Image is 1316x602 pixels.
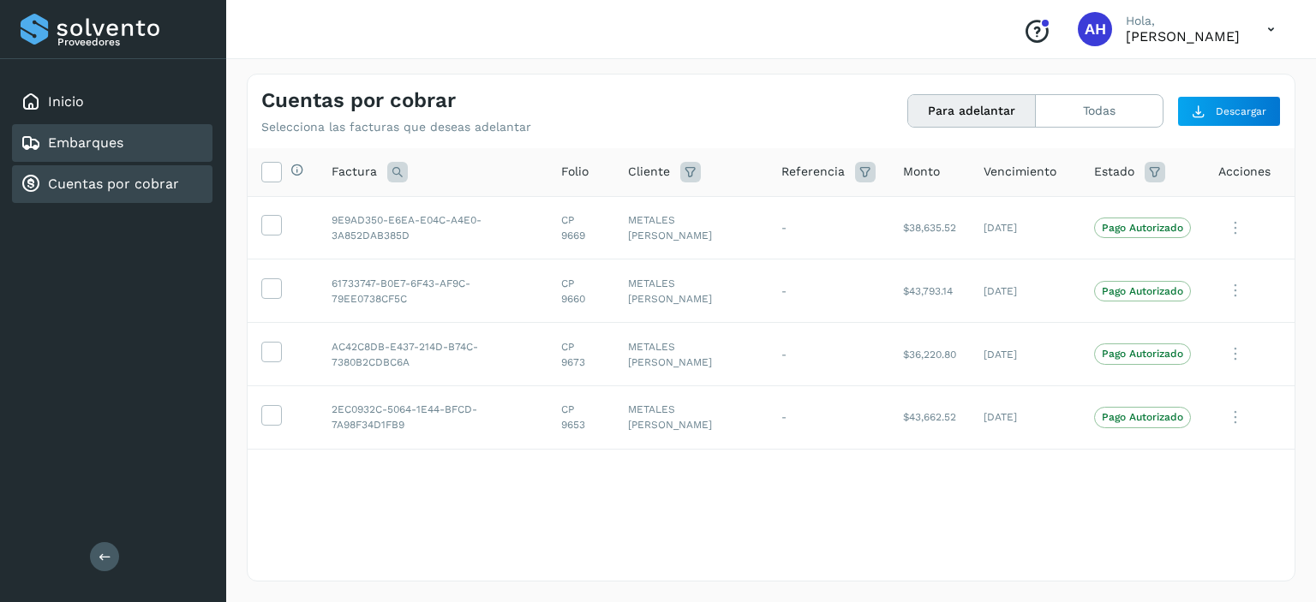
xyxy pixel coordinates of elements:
td: 2EC0932C-5064-1E44-BFCD-7A98F34D1FB9 [318,385,547,449]
td: CP 9673 [547,323,614,386]
button: Descargar [1177,96,1281,127]
td: [DATE] [970,385,1080,449]
span: Factura [332,163,377,181]
td: [DATE] [970,196,1080,259]
td: [DATE] [970,259,1080,323]
td: $38,635.52 [889,196,970,259]
button: Todas [1036,95,1163,127]
td: - [768,259,889,323]
td: - [768,196,889,259]
td: - [768,385,889,449]
td: 61733747-B0E7-6F43-AF9C-79EE0738CF5C [318,259,547,323]
p: Pago Autorizado [1102,222,1183,234]
td: - [768,323,889,386]
p: Pago Autorizado [1102,285,1183,297]
p: Selecciona las facturas que deseas adelantar [261,120,531,134]
div: Embarques [12,124,212,162]
div: Inicio [12,83,212,121]
span: Vencimiento [984,163,1056,181]
span: Monto [903,163,940,181]
span: Descargar [1216,104,1266,119]
p: AZUCENA HERNANDEZ LOPEZ [1126,28,1240,45]
td: METALES [PERSON_NAME] [614,196,768,259]
button: Para adelantar [908,95,1036,127]
td: METALES [PERSON_NAME] [614,259,768,323]
td: [DATE] [970,323,1080,386]
td: 9E9AD350-E6EA-E04C-A4E0-3A852DAB385D [318,196,547,259]
td: $43,793.14 [889,259,970,323]
span: Referencia [781,163,845,181]
span: Folio [561,163,589,181]
a: Embarques [48,134,123,151]
p: Pago Autorizado [1102,411,1183,423]
span: Acciones [1218,163,1271,181]
td: CP 9653 [547,385,614,449]
span: Estado [1094,163,1134,181]
p: Hola, [1126,14,1240,28]
div: Cuentas por cobrar [12,165,212,203]
td: $36,220.80 [889,323,970,386]
td: METALES [PERSON_NAME] [614,385,768,449]
td: $43,662.52 [889,385,970,449]
p: Pago Autorizado [1102,348,1183,360]
a: Inicio [48,93,84,110]
td: AC42C8DB-E437-214D-B74C-7380B2CDBC6A [318,323,547,386]
td: METALES [PERSON_NAME] [614,323,768,386]
span: Cliente [628,163,670,181]
p: Proveedores [57,36,206,48]
a: Cuentas por cobrar [48,176,179,192]
h4: Cuentas por cobrar [261,88,456,113]
td: CP 9669 [547,196,614,259]
td: CP 9660 [547,259,614,323]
